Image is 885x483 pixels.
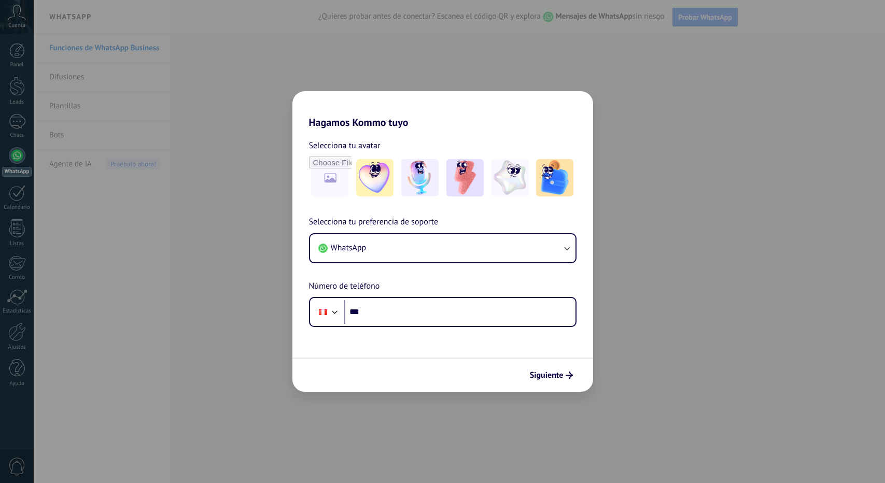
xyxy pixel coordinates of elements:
[313,301,333,323] div: Peru: + 51
[536,159,573,196] img: -5.jpeg
[310,234,575,262] button: WhatsApp
[309,216,439,229] span: Selecciona tu preferencia de soporte
[292,91,593,129] h2: Hagamos Kommo tuyo
[401,159,439,196] img: -2.jpeg
[309,139,381,152] span: Selecciona tu avatar
[309,280,380,293] span: Número de teléfono
[525,366,578,384] button: Siguiente
[331,243,367,253] span: WhatsApp
[356,159,394,196] img: -1.jpeg
[530,372,564,379] span: Siguiente
[446,159,484,196] img: -3.jpeg
[491,159,529,196] img: -4.jpeg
